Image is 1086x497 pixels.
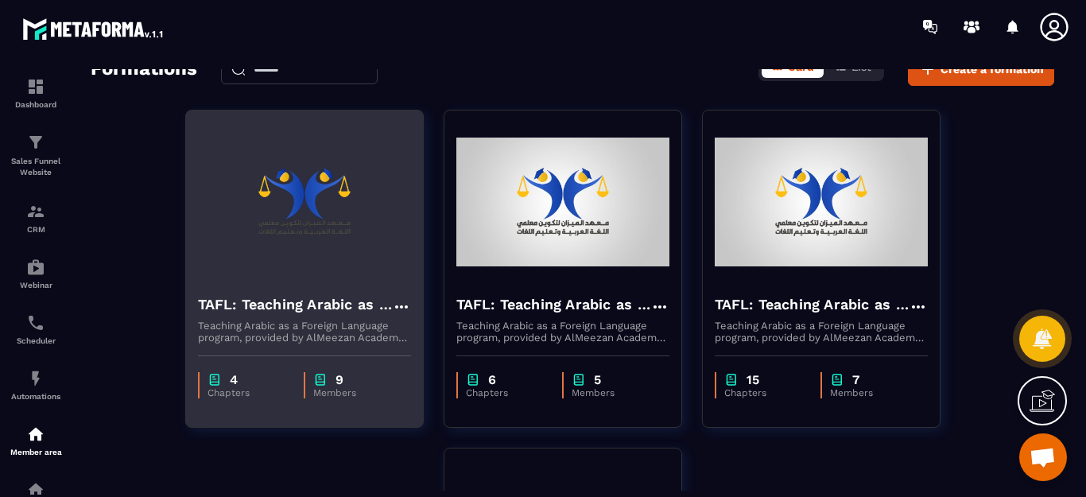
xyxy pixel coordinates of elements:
[4,448,68,456] p: Member area
[715,293,909,316] h4: TAFL: Teaching Arabic as a Foreign Language program - June
[456,293,650,316] h4: TAFL: Teaching Arabic as a Foreign Language program - july
[230,372,238,387] p: 4
[830,372,844,387] img: chapter
[335,372,343,387] p: 9
[466,387,547,398] p: Chapters
[4,392,68,401] p: Automations
[594,372,601,387] p: 5
[313,387,395,398] p: Members
[208,372,222,387] img: chapter
[702,110,960,448] a: formation-backgroundTAFL: Teaching Arabic as a Foreign Language program - JuneTeaching Arabic as ...
[4,413,68,468] a: automationsautomationsMember area
[4,301,68,357] a: schedulerschedulerScheduler
[91,52,197,86] h2: Formations
[488,372,496,387] p: 6
[908,52,1054,86] button: Create a formation
[4,121,68,190] a: formationformationSales Funnel Website
[26,202,45,221] img: formation
[572,387,654,398] p: Members
[466,372,480,387] img: chapter
[4,336,68,345] p: Scheduler
[830,387,912,398] p: Members
[198,122,411,282] img: formation-background
[941,61,1044,77] span: Create a formation
[26,313,45,332] img: scheduler
[26,425,45,444] img: automations
[4,246,68,301] a: automationsautomationsWebinar
[4,65,68,121] a: formationformationDashboard
[208,387,289,398] p: Chapters
[26,369,45,388] img: automations
[26,133,45,152] img: formation
[26,77,45,96] img: formation
[185,110,444,448] a: formation-backgroundTAFL: Teaching Arabic as a Foreign Language program - augustTeaching Arabic a...
[4,190,68,246] a: formationformationCRM
[198,293,392,316] h4: TAFL: Teaching Arabic as a Foreign Language program - august
[4,100,68,109] p: Dashboard
[313,372,328,387] img: chapter
[198,320,411,344] p: Teaching Arabic as a Foreign Language program, provided by AlMeezan Academy in the [GEOGRAPHIC_DATA]
[852,372,859,387] p: 7
[715,320,928,344] p: Teaching Arabic as a Foreign Language program, provided by AlMeezan Academy in the [GEOGRAPHIC_DATA]
[4,225,68,234] p: CRM
[1019,433,1067,481] div: Ouvrir le chat
[747,372,759,387] p: 15
[22,14,165,43] img: logo
[572,372,586,387] img: chapter
[4,281,68,289] p: Webinar
[26,258,45,277] img: automations
[715,122,928,282] img: formation-background
[724,387,805,398] p: Chapters
[456,122,669,282] img: formation-background
[444,110,702,448] a: formation-backgroundTAFL: Teaching Arabic as a Foreign Language program - julyTeaching Arabic as ...
[724,372,739,387] img: chapter
[4,156,68,178] p: Sales Funnel Website
[4,357,68,413] a: automationsautomationsAutomations
[456,320,669,344] p: Teaching Arabic as a Foreign Language program, provided by AlMeezan Academy in the [GEOGRAPHIC_DATA]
